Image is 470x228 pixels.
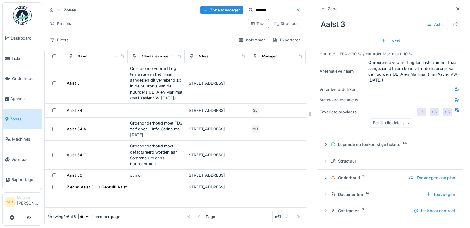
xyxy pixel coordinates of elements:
[3,28,42,48] a: Dashboard
[3,149,42,169] a: Voorraad
[3,129,42,149] a: Machines
[331,158,455,164] div: Structuur
[320,109,366,115] div: Favoriete providers
[141,54,172,59] div: Alternatieve naam
[78,214,120,220] div: items per page
[11,56,39,61] span: Tickets
[423,190,458,199] div: Toevoegen
[443,108,452,116] div: OD
[3,109,42,129] a: Zones
[331,141,455,147] div: Lopende en toekomstige tickets
[3,170,42,190] a: Rapportage
[187,172,246,178] div: [STREET_ADDRESS]
[321,155,460,167] summary: Structuur
[424,20,448,29] div: Acties
[187,152,246,158] div: [STREET_ADDRESS]
[11,157,39,163] span: Voorraad
[370,119,413,128] div: Bekijk alle details
[321,172,460,184] summary: Onderhoud3Toevoegen aan plan
[47,214,76,220] div: Showing 1 - 6 of 6
[47,19,74,28] div: Presets
[130,143,182,167] div: Groenonderhoud moet gefactureerd worden aan Sostrana (volgens huurcontract)
[3,89,42,109] a: Agenda
[251,106,260,115] div: SL
[198,54,208,59] div: Adres
[270,36,303,44] div: Exporteren
[130,120,182,138] div: Groenonderhoud moet TDS zelf doen - Info Carina mail [DATE]
[187,184,246,190] div: [STREET_ADDRESS]
[130,65,182,101] div: Onroerende voorheffing ten laste van het filiaal aangezien dit verrekend zit in de huurprijs van ...
[11,35,39,41] span: Dashboard
[379,36,402,44] div: Ticket
[321,189,460,200] summary: Documenten12Toevoegen
[320,87,366,92] div: Verantwoordelijken
[236,36,269,44] div: Kolommen
[12,76,39,82] span: Onderhoud
[47,36,71,44] div: Filters
[251,125,260,133] div: MH
[430,108,439,116] div: OD
[5,197,15,207] li: MH
[274,21,298,27] div: Structuur
[200,6,243,14] div: Zone toevoegen
[61,7,78,13] strong: Zones
[10,96,39,102] span: Agenda
[250,21,266,27] div: Tabel
[13,6,32,25] img: Badge_color-CXgf-gQk.svg
[321,205,460,217] summary: Contracten3Link naar contract
[3,48,42,68] a: Tickets
[17,195,39,200] div: Manager
[67,172,82,178] div: Aalst 36
[67,80,80,86] div: Aalst 3
[17,195,39,209] li: [PERSON_NAME]
[328,6,337,12] div: Zone
[130,172,182,178] div: Junior
[11,177,39,183] span: Rapportage
[12,136,39,142] span: Machines
[320,68,366,74] div: Alternatieve naam
[417,108,426,116] div: R
[187,126,246,132] div: [STREET_ADDRESS]
[206,214,215,220] div: Page
[331,192,421,197] div: Documenten
[331,175,404,181] div: Onderhoud
[320,97,366,103] div: Standaard technicus
[331,208,409,214] div: Contracten
[321,139,460,150] summary: Lopende en toekomstige tickets45
[67,126,86,132] div: Aalst 34 A
[411,207,458,215] div: Link naar contract
[320,51,461,57] div: Huurder UEFA à 90 % / Huurder Marlimat à 10 %
[187,80,246,86] div: [STREET_ADDRESS]
[78,54,87,59] div: Naam
[407,174,458,182] div: Toevoegen aan plan
[5,195,39,210] a: MH Manager[PERSON_NAME]
[67,152,86,158] div: Aalst 34 C
[3,69,42,89] a: Onderhoud
[67,108,82,113] div: Aalst 34
[368,60,461,83] div: Onroerende voorheffing ten laste van het filiaal aangezien dit verrekend zit in de huurprijs van ...
[262,54,277,59] div: Manager
[67,184,130,190] div: Ziegler Aalst 3 --> Gebruik Aalst 3
[318,16,463,32] div: Aalst 3
[10,116,39,122] span: Zones
[187,108,246,113] div: [STREET_ADDRESS]
[275,214,281,220] strong: of 1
